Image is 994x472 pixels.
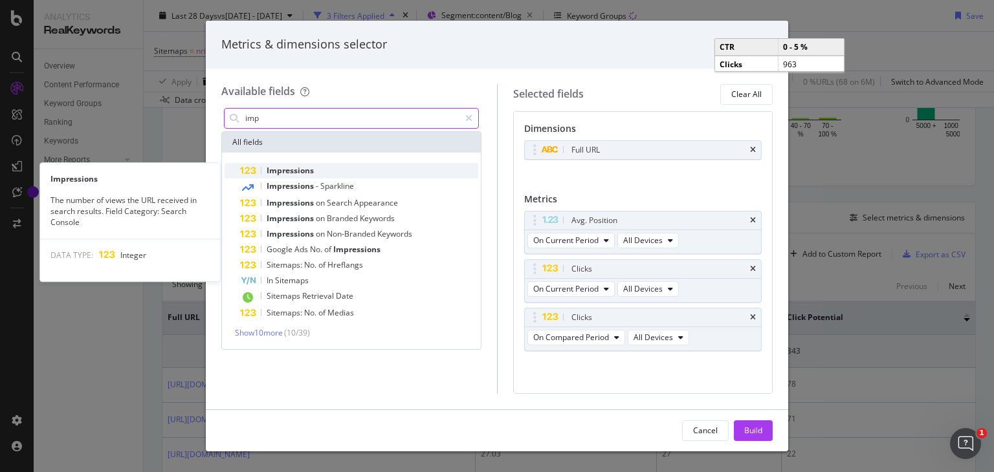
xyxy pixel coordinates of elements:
[977,428,987,438] span: 1
[628,330,689,345] button: All Devices
[318,259,327,270] span: of
[527,281,615,297] button: On Current Period
[524,122,762,140] div: Dimensions
[267,197,316,208] span: Impressions
[221,36,387,53] div: Metrics & dimensions selector
[221,84,295,98] div: Available fields
[524,259,762,303] div: ClickstimesOn Current PeriodAll Devices
[744,425,762,436] div: Build
[316,213,327,224] span: on
[267,244,294,255] span: Google
[634,332,673,343] span: All Devices
[571,263,592,275] div: Clicks
[267,228,316,239] span: Impressions
[316,228,327,239] span: on
[524,140,762,160] div: Full URLtimes
[750,265,756,273] div: times
[693,425,718,436] div: Cancel
[206,21,788,451] div: modal
[623,283,663,294] span: All Devices
[731,89,762,100] div: Clear All
[765,36,773,53] div: times
[327,197,354,208] span: Search
[513,87,584,102] div: Selected fields
[617,281,679,297] button: All Devices
[40,173,220,184] div: Impressions
[524,308,762,351] div: ClickstimesOn Compared PeriodAll Devices
[320,180,354,191] span: Sparkline
[302,290,336,301] span: Retrieval
[682,420,729,441] button: Cancel
[267,213,316,224] span: Impressions
[235,327,283,338] span: Show 10 more
[310,244,324,255] span: No.
[524,211,762,254] div: Avg. PositiontimesOn Current PeriodAll Devices
[327,213,360,224] span: Branded
[533,283,599,294] span: On Current Period
[284,327,310,338] span: ( 10 / 39 )
[275,275,309,286] span: Sitemaps
[304,307,318,318] span: No.
[333,244,381,255] span: Impressions
[571,144,600,156] div: Full URL
[527,233,615,248] button: On Current Period
[360,213,395,224] span: Keywords
[316,197,327,208] span: on
[524,193,762,211] div: Metrics
[324,244,333,255] span: of
[750,314,756,321] div: times
[318,307,327,318] span: of
[571,311,592,324] div: Clicks
[750,146,756,154] div: times
[354,197,398,208] span: Appearance
[327,307,354,318] span: Medias
[617,233,679,248] button: All Devices
[222,132,481,153] div: All fields
[527,330,625,345] button: On Compared Period
[533,332,609,343] span: On Compared Period
[40,195,220,228] div: The number of views the URL received in search results. Field Category: Search Console
[336,290,353,301] span: Date
[750,217,756,224] div: times
[294,244,310,255] span: Ads
[571,214,617,227] div: Avg. Position
[267,259,304,270] span: Sitemaps:
[267,165,314,176] span: Impressions
[950,428,981,459] iframe: Intercom live chat
[327,228,377,239] span: Non-Branded
[267,290,302,301] span: Sitemaps
[734,420,773,441] button: Build
[267,275,275,286] span: In
[533,235,599,246] span: On Current Period
[623,235,663,246] span: All Devices
[316,180,320,191] span: -
[327,259,363,270] span: Hreflangs
[244,109,459,128] input: Search by field name
[304,259,318,270] span: No.
[377,228,412,239] span: Keywords
[720,84,773,105] button: Clear All
[267,180,316,191] span: Impressions
[267,307,304,318] span: Sitemaps:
